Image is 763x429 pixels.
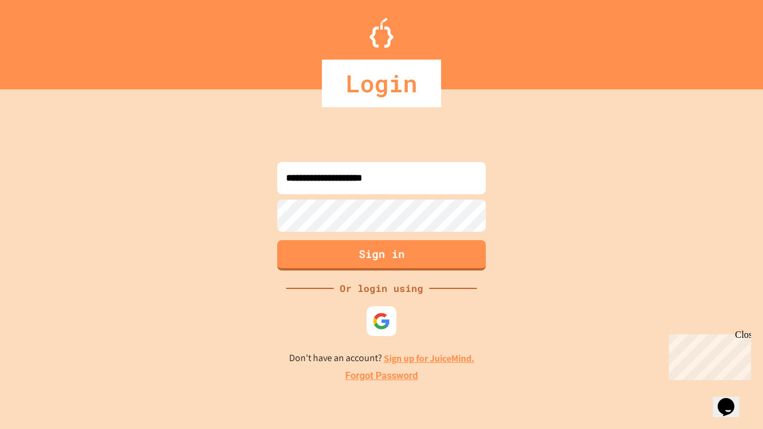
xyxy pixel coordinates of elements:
div: Or login using [334,281,429,296]
a: Forgot Password [345,369,418,383]
img: Logo.svg [370,18,393,48]
p: Don't have an account? [289,351,474,366]
button: Sign in [277,240,486,271]
iframe: chat widget [713,381,751,417]
div: Chat with us now!Close [5,5,82,76]
img: google-icon.svg [373,312,390,330]
a: Sign up for JuiceMind. [384,352,474,365]
iframe: chat widget [664,329,751,380]
div: Login [322,60,441,107]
